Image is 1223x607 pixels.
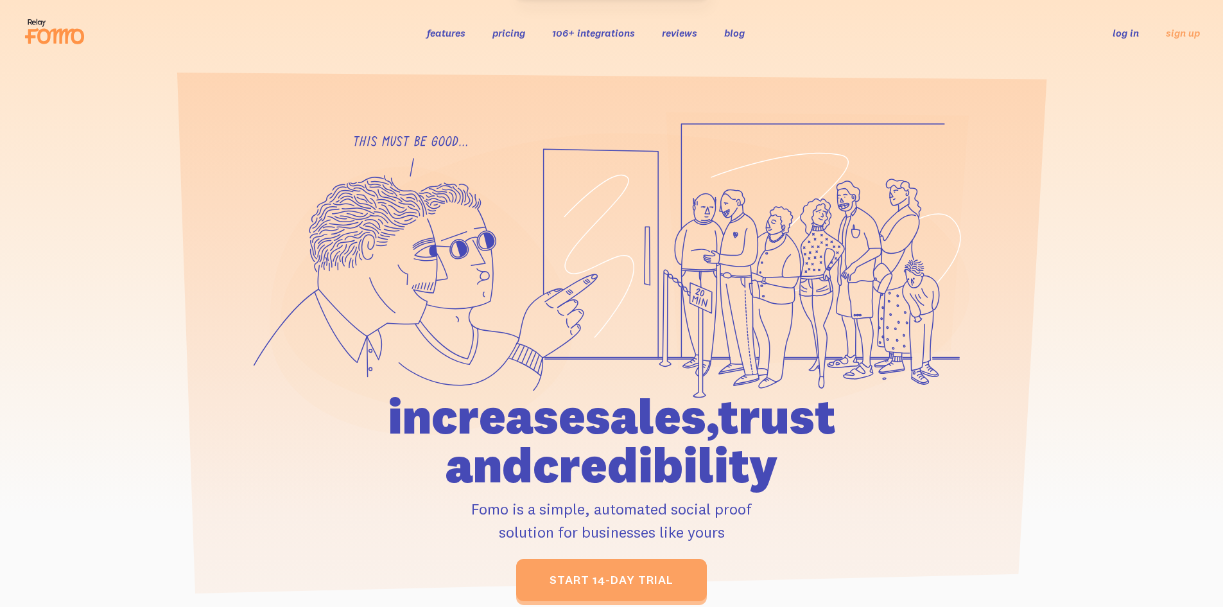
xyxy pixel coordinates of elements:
[1166,26,1200,40] a: sign up
[1113,26,1139,39] a: log in
[724,26,745,39] a: blog
[552,26,635,39] a: 106+ integrations
[315,392,909,489] h1: increase sales, trust and credibility
[315,497,909,543] p: Fomo is a simple, automated social proof solution for businesses like yours
[427,26,465,39] a: features
[492,26,525,39] a: pricing
[662,26,697,39] a: reviews
[516,559,707,601] a: start 14-day trial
